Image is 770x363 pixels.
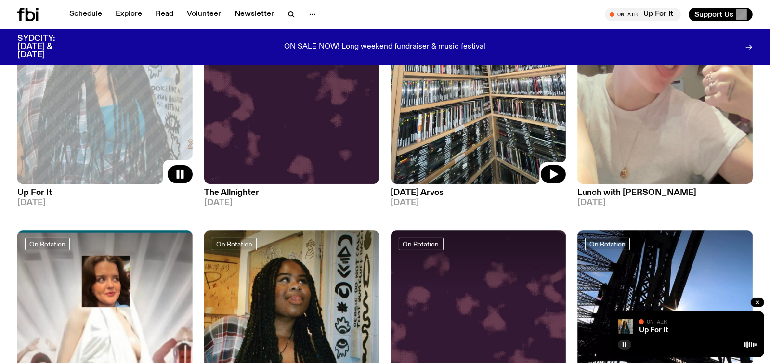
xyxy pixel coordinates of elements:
[212,238,257,250] a: On Rotation
[689,8,753,21] button: Support Us
[589,241,626,248] span: On Rotation
[17,35,79,59] h3: SYDCITY: [DATE] & [DATE]
[110,8,148,21] a: Explore
[29,241,65,248] span: On Rotation
[150,8,179,21] a: Read
[204,199,379,207] span: [DATE]
[391,199,566,207] span: [DATE]
[181,8,227,21] a: Volunteer
[285,43,486,52] p: ON SALE NOW! Long weekend fundraiser & music festival
[216,241,252,248] span: On Rotation
[647,318,667,324] span: On Air
[229,8,280,21] a: Newsletter
[403,241,439,248] span: On Rotation
[577,189,753,197] h3: Lunch with [PERSON_NAME]
[204,184,379,207] a: The Allnighter[DATE]
[17,189,193,197] h3: Up For It
[204,189,379,197] h3: The Allnighter
[639,326,668,334] a: Up For It
[577,199,753,207] span: [DATE]
[605,8,681,21] button: On AirUp For It
[618,319,633,334] img: Ify - a Brown Skin girl with black braided twists, looking up to the side with her tongue stickin...
[391,189,566,197] h3: [DATE] Arvos
[391,184,566,207] a: [DATE] Arvos[DATE]
[399,238,444,250] a: On Rotation
[585,238,630,250] a: On Rotation
[64,8,108,21] a: Schedule
[25,238,70,250] a: On Rotation
[694,10,733,19] span: Support Us
[577,184,753,207] a: Lunch with [PERSON_NAME][DATE]
[17,184,193,207] a: Up For It[DATE]
[17,199,193,207] span: [DATE]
